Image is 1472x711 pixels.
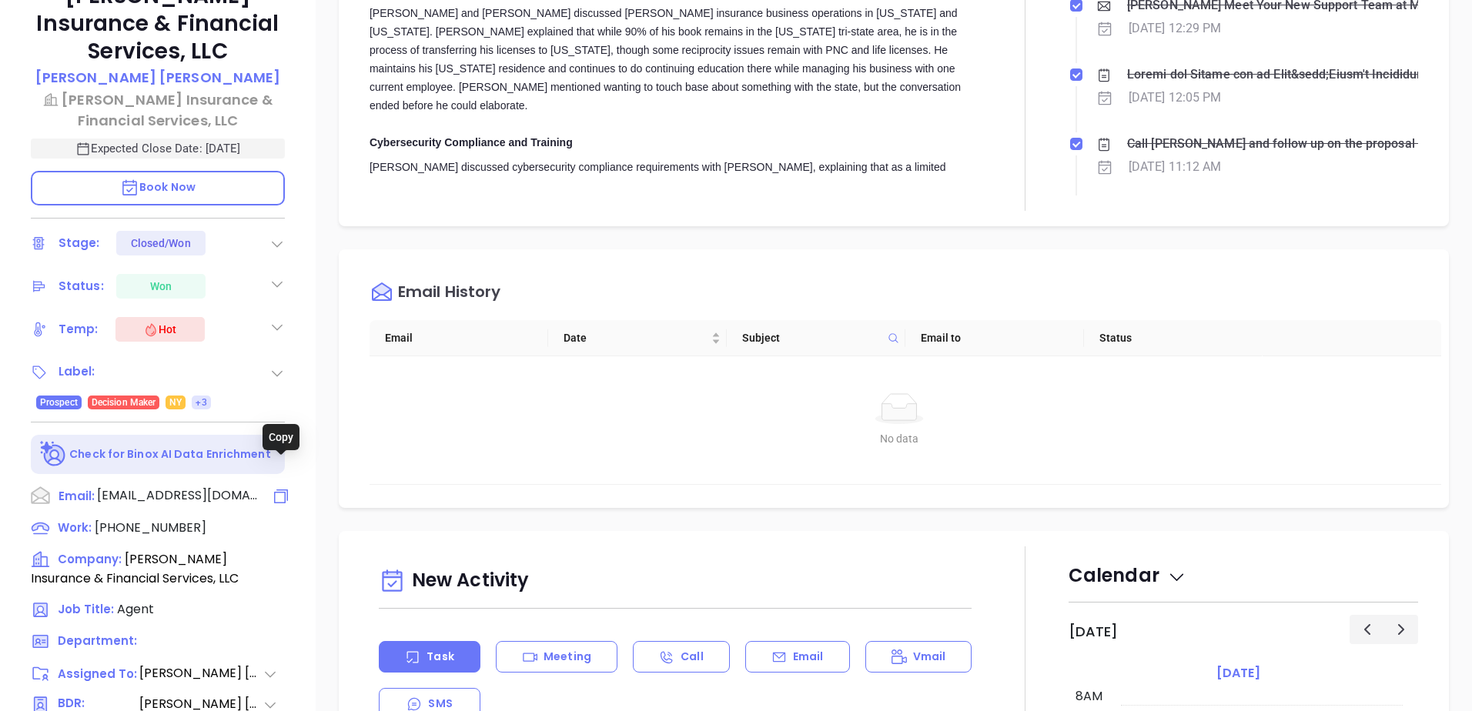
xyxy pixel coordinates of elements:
div: [DATE] 12:29 PM [1129,17,1222,40]
div: [PERSON_NAME] discussed cybersecurity compliance requirements with [PERSON_NAME], explaining that... [370,158,982,269]
div: [DATE] 12:05 PM [1129,86,1222,109]
p: Call [681,649,703,665]
a: [PERSON_NAME] Insurance & Financial Services, LLC [31,89,285,131]
a: [PERSON_NAME] [PERSON_NAME] [35,67,281,89]
div: Loremi dol Sitame con ad Elit&sedd;Eiusm't Incididun Utlabor Etdolore MagnaaliquAenima min Venia ... [1127,63,1422,86]
th: Email [370,320,548,356]
p: Expected Close Date: [DATE] [31,139,285,159]
div: Copy [263,424,299,450]
div: New Activity [379,562,972,601]
p: Task [427,649,453,665]
span: [PERSON_NAME] Insurance & Financial Services, LLC [31,550,239,587]
p: Check for Binox AI Data Enrichment [69,446,270,462]
div: [DATE] 11:12 AM [1129,155,1222,179]
span: Work : [58,519,92,536]
div: Temp: [59,318,99,341]
button: Previous day [1350,615,1384,643]
div: Closed/Won [131,231,191,255]
span: [PERSON_NAME] [PERSON_NAME] [139,664,263,683]
span: Department: [58,633,137,649]
span: NY [169,394,182,411]
span: Assigned To: [58,666,138,683]
div: Call [PERSON_NAME] and follow up on the proposal sent. [1127,132,1422,155]
img: Ai-Enrich-DaqCidB-.svg [40,441,67,468]
th: Date [548,320,727,356]
div: Won [150,274,172,299]
span: Job Title: [58,601,114,617]
h2: [DATE] [1069,623,1118,640]
p: Vmail [913,649,946,665]
div: Label: [59,360,95,383]
div: Hot [143,320,176,339]
span: Agent [117,600,154,618]
div: [PERSON_NAME] and [PERSON_NAME] discussed [PERSON_NAME] insurance business operations in [US_STAT... [370,4,982,472]
div: Stage: [59,232,100,255]
span: Email: [59,486,95,506]
span: Company: [58,551,122,567]
div: Email History [398,284,500,305]
th: Status [1084,320,1263,356]
span: [PHONE_NUMBER] [95,519,206,536]
div: Cybersecurity Compliance and Training [370,133,982,152]
span: Prospect [40,394,78,411]
span: Subject [742,329,882,346]
a: [DATE] [1213,663,1263,684]
span: [EMAIL_ADDRESS][DOMAIN_NAME] [97,486,259,505]
span: Decision Maker [92,394,156,411]
span: +3 [196,394,206,411]
div: 8am [1072,687,1106,706]
span: Date [564,329,708,346]
div: No data [388,430,1411,447]
span: Calendar [1069,562,1186,588]
p: Meeting [544,649,591,665]
span: Book Now [120,179,196,195]
div: Status: [59,275,104,298]
button: Next day [1383,615,1418,643]
p: [PERSON_NAME] [PERSON_NAME] [35,67,281,88]
th: Email to [905,320,1084,356]
p: Email [793,649,824,665]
